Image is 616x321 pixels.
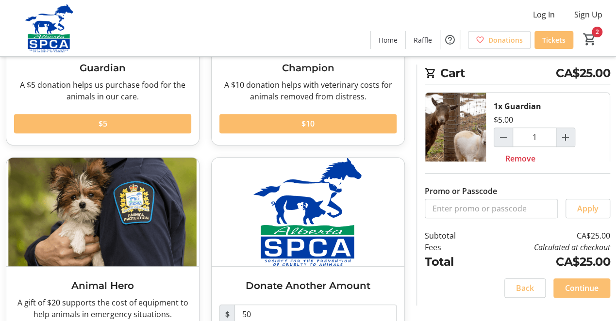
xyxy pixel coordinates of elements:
[556,64,610,82] span: CA$25.00
[479,230,610,241] td: CA$25.00
[219,61,397,75] h3: Champion
[565,282,599,294] span: Continue
[379,35,398,45] span: Home
[494,128,513,146] button: Decrement by one
[534,31,573,49] a: Tickets
[513,128,556,147] input: Guardian Quantity
[494,149,547,168] button: Remove
[525,7,563,22] button: Log In
[425,64,610,84] h2: Cart
[505,153,535,164] span: Remove
[425,93,486,176] img: Guardian
[425,253,479,271] td: Total
[494,114,513,126] div: $5.00
[488,35,523,45] span: Donations
[212,158,404,266] img: Donate Another Amount
[425,185,497,197] label: Promo or Passcode
[425,199,558,218] input: Enter promo or passcode
[504,278,546,298] button: Back
[219,278,397,293] h3: Donate Another Amount
[516,282,534,294] span: Back
[542,35,566,45] span: Tickets
[6,158,199,266] img: Animal Hero
[553,278,610,298] button: Continue
[574,9,602,20] span: Sign Up
[566,7,610,22] button: Sign Up
[468,31,531,49] a: Donations
[219,79,397,102] div: A $10 donation helps with veterinary costs for animals removed from distress.
[440,30,460,49] button: Help
[14,297,191,320] div: A gift of $20 supports the cost of equipment to help animals in emergency situations.
[371,31,405,49] a: Home
[479,241,610,253] td: Calculated at checkout
[566,199,610,218] button: Apply
[14,79,191,102] div: A $5 donation helps us purchase food for the animals in our care.
[479,253,610,271] td: CA$25.00
[425,241,479,253] td: Fees
[556,128,575,146] button: Increment by one
[414,35,432,45] span: Raffle
[425,230,479,241] td: Subtotal
[406,31,440,49] a: Raffle
[6,4,92,52] img: Alberta SPCA's Logo
[14,61,191,75] h3: Guardian
[219,114,397,133] button: $10
[581,31,599,48] button: Cart
[99,118,107,129] span: $5
[577,203,599,214] span: Apply
[533,9,555,20] span: Log In
[301,118,315,129] span: $10
[14,114,191,133] button: $5
[14,278,191,293] h3: Animal Hero
[494,100,541,112] div: 1x Guardian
